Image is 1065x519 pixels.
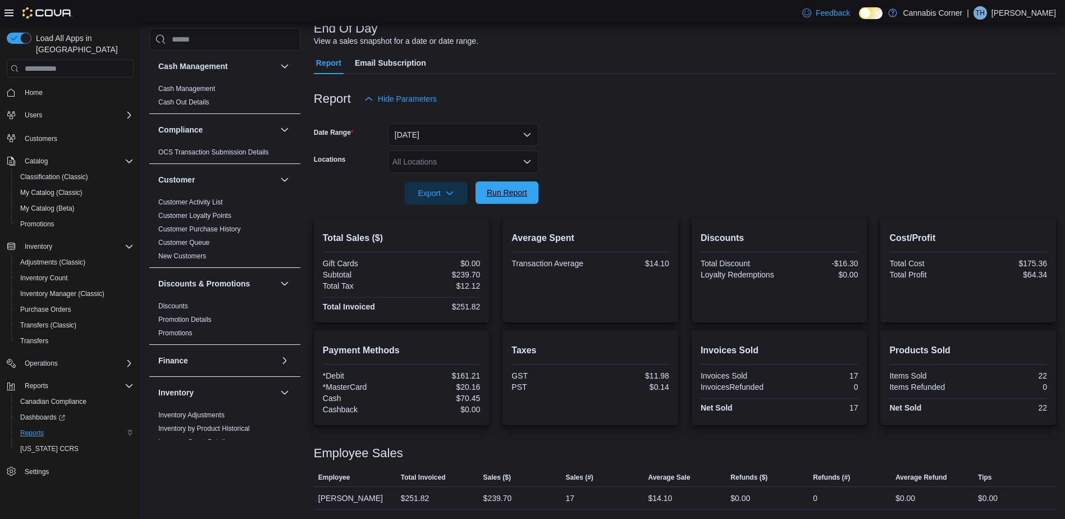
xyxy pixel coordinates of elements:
[593,259,669,268] div: $14.10
[20,220,54,229] span: Promotions
[158,174,276,185] button: Customer
[20,188,83,197] span: My Catalog (Classic)
[781,259,858,268] div: -$16.30
[889,270,966,279] div: Total Profit
[971,371,1047,380] div: 22
[16,395,91,408] a: Canadian Compliance
[11,302,138,317] button: Purchase Orders
[7,80,134,509] nav: Complex example
[889,403,921,412] strong: Net Sold
[323,405,399,414] div: Cashback
[16,426,134,440] span: Reports
[701,403,733,412] strong: Net Sold
[158,329,193,338] span: Promotions
[16,271,134,285] span: Inventory Count
[2,153,138,169] button: Catalog
[158,438,228,447] span: Inventory Count Details
[20,132,62,145] a: Customers
[158,425,250,432] a: Inventory by Product Historical
[158,148,269,157] span: OCS Transaction Submission Details
[889,231,1047,245] h2: Cost/Profit
[889,383,966,391] div: Items Refunded
[149,82,300,113] div: Cash Management
[158,315,212,324] span: Promotion Details
[978,491,998,505] div: $0.00
[158,411,225,419] a: Inventory Adjustments
[991,6,1056,20] p: [PERSON_NAME]
[158,225,241,233] a: Customer Purchase History
[158,148,269,156] a: OCS Transaction Submission Details
[25,134,57,143] span: Customers
[11,216,138,232] button: Promotions
[278,123,291,136] button: Compliance
[314,487,396,509] div: [PERSON_NAME]
[701,344,858,357] h2: Invoices Sold
[781,371,858,380] div: 17
[701,383,777,391] div: InvoicesRefunded
[314,447,403,460] h3: Employee Sales
[20,357,134,370] span: Operations
[158,252,206,261] span: New Customers
[978,473,991,482] span: Tips
[2,84,138,101] button: Home
[404,281,480,290] div: $12.12
[816,7,850,19] span: Feedback
[158,212,231,220] a: Customer Loyalty Points
[412,182,461,204] span: Export
[158,278,250,289] h3: Discounts & Promotions
[323,371,399,380] div: *Debit
[20,379,53,393] button: Reports
[323,281,399,290] div: Total Tax
[16,170,93,184] a: Classification (Classic)
[20,289,104,298] span: Inventory Manager (Classic)
[476,181,538,204] button: Run Report
[511,231,669,245] h2: Average Spent
[781,403,858,412] div: 17
[483,473,511,482] span: Sales ($)
[2,130,138,146] button: Customers
[278,173,291,186] button: Customer
[511,383,588,391] div: PST
[11,270,138,286] button: Inventory Count
[20,274,68,283] span: Inventory Count
[314,35,478,47] div: View a sales snapshot for a date or date range.
[16,334,53,348] a: Transfers
[701,371,777,380] div: Invoices Sold
[20,154,134,168] span: Catalog
[404,405,480,414] div: $0.00
[158,124,276,135] button: Compliance
[149,145,300,163] div: Compliance
[593,371,669,380] div: $11.98
[11,394,138,409] button: Canadian Compliance
[511,371,588,380] div: GST
[404,270,480,279] div: $239.70
[158,355,188,366] h3: Finance
[404,383,480,391] div: $20.16
[16,256,90,269] a: Adjustments (Classic)
[378,93,437,104] span: Hide Parameters
[158,84,215,93] span: Cash Management
[20,154,52,168] button: Catalog
[158,198,223,207] span: Customer Activity List
[20,429,44,438] span: Reports
[16,303,76,316] a: Purchase Orders
[971,383,1047,391] div: 0
[25,88,43,97] span: Home
[16,395,134,408] span: Canadian Compliance
[2,378,138,394] button: Reports
[11,169,138,185] button: Classification (Classic)
[404,394,480,403] div: $70.45
[11,254,138,270] button: Adjustments (Classic)
[158,252,206,260] a: New Customers
[701,270,777,279] div: Loyalty Redemptions
[158,238,209,247] span: Customer Queue
[158,302,188,310] a: Discounts
[730,473,767,482] span: Refunds ($)
[323,383,399,391] div: *MasterCard
[895,491,915,505] div: $0.00
[973,6,987,20] div: Tania Hines
[16,426,48,440] a: Reports
[20,336,48,345] span: Transfers
[25,359,58,368] span: Operations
